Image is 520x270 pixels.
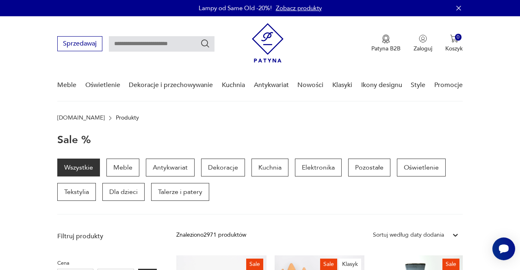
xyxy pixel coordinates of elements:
a: Talerze i patery [151,183,209,201]
a: Ikony designu [361,70,402,101]
h1: Sale % [57,134,91,146]
a: Meble [57,70,76,101]
img: Ikona medalu [382,35,390,44]
a: Dekoracje i przechowywanie [129,70,213,101]
button: Patyna B2B [371,35,401,52]
a: [DOMAIN_NAME] [57,115,105,121]
a: Oświetlenie [85,70,120,101]
a: Sprzedawaj [57,41,102,47]
a: Elektronika [295,159,342,176]
div: Znaleziono 2971 produktów [176,231,246,240]
button: Szukaj [200,39,210,48]
a: Antykwariat [254,70,289,101]
a: Pozostałe [348,159,390,176]
img: Ikonka użytkownika [419,35,427,43]
div: 0 [455,34,462,41]
a: Kuchnia [251,159,288,176]
a: Kuchnia [222,70,245,101]
a: Ikona medaluPatyna B2B [371,35,401,52]
img: Patyna - sklep z meblami i dekoracjami vintage [252,23,284,63]
p: Koszyk [445,45,463,52]
iframe: Smartsupp widget button [492,237,515,260]
p: Cena [57,259,157,268]
button: Zaloguj [414,35,432,52]
p: Patyna B2B [371,45,401,52]
p: Produkty [116,115,139,121]
button: 0Koszyk [445,35,463,52]
div: Sortuj według daty dodania [373,231,444,240]
p: Zaloguj [414,45,432,52]
a: Zobacz produkty [276,4,322,12]
button: Sprzedawaj [57,36,102,51]
p: Filtruj produkty [57,232,157,241]
a: Dla dzieci [102,183,145,201]
a: Tekstylia [57,183,96,201]
a: Wszystkie [57,159,100,176]
img: Ikona koszyka [450,35,458,43]
a: Dekoracje [201,159,245,176]
a: Oświetlenie [397,159,446,176]
a: Klasyki [332,70,352,101]
a: Nowości [297,70,323,101]
p: Lampy od Same Old -20%! [199,4,272,12]
a: Promocje [434,70,463,101]
a: Meble [106,159,139,176]
a: Antykwariat [146,159,195,176]
a: Style [411,70,425,101]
